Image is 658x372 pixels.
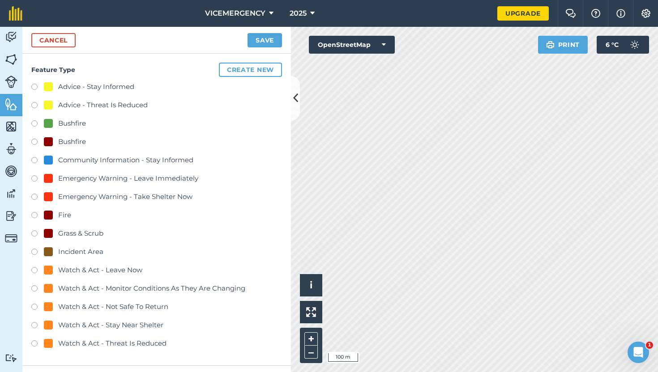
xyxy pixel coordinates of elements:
div: Advice - Threat Is Reduced [58,100,148,110]
h4: Feature Type [31,63,282,77]
img: Four arrows, one pointing top left, one top right, one bottom right and the last bottom left [306,307,316,317]
button: – [304,346,318,359]
button: + [304,332,318,346]
div: Fire [58,210,71,220]
span: VICEMERGENCY [205,8,265,19]
div: Advice - Stay Informed [58,81,134,92]
div: Incident Area [58,246,103,257]
button: OpenStreetMap [309,36,395,54]
img: A question mark icon [590,9,601,18]
a: Cancel [31,33,76,47]
img: svg+xml;base64,PHN2ZyB4bWxucz0iaHR0cDovL3d3dy53My5vcmcvMjAwMC9zdmciIHdpZHRoPSI1NiIgaGVpZ2h0PSI2MC... [5,53,17,66]
img: svg+xml;base64,PHN2ZyB4bWxucz0iaHR0cDovL3d3dy53My5vcmcvMjAwMC9zdmciIHdpZHRoPSI1NiIgaGVpZ2h0PSI2MC... [5,97,17,111]
div: Bushfire [58,118,86,129]
img: svg+xml;base64,PHN2ZyB4bWxucz0iaHR0cDovL3d3dy53My5vcmcvMjAwMC9zdmciIHdpZHRoPSIxOSIgaGVpZ2h0PSIyNC... [546,39,555,50]
img: svg+xml;base64,PHN2ZyB4bWxucz0iaHR0cDovL3d3dy53My5vcmcvMjAwMC9zdmciIHdpZHRoPSI1NiIgaGVpZ2h0PSI2MC... [5,120,17,133]
button: 6 °C [597,36,649,54]
img: svg+xml;base64,PD94bWwgdmVyc2lvbj0iMS4wIiBlbmNvZGluZz0idXRmLTgiPz4KPCEtLSBHZW5lcmF0b3I6IEFkb2JlIE... [5,165,17,178]
button: Create new [219,63,282,77]
div: Community Information - Stay Informed [58,155,193,165]
div: Emergency Warning - Take Shelter Now [58,191,192,202]
button: Save [248,33,282,47]
img: svg+xml;base64,PD94bWwgdmVyc2lvbj0iMS4wIiBlbmNvZGluZz0idXRmLTgiPz4KPCEtLSBHZW5lcmF0b3I6IEFkb2JlIE... [5,209,17,223]
div: Bushfire [58,136,86,147]
img: svg+xml;base64,PHN2ZyB4bWxucz0iaHR0cDovL3d3dy53My5vcmcvMjAwMC9zdmciIHdpZHRoPSIxNyIgaGVpZ2h0PSIxNy... [616,8,625,19]
button: i [300,274,322,296]
span: i [310,279,312,291]
span: 1 [646,342,653,349]
button: Print [538,36,588,54]
div: Emergency Warning - Leave Immediately [58,173,198,184]
span: 2025 [290,8,307,19]
div: Watch & Act - Not Safe To Return [58,301,168,312]
div: Watch & Act - Threat Is Reduced [58,338,167,349]
div: Watch & Act - Stay Near Shelter [58,320,163,330]
img: svg+xml;base64,PD94bWwgdmVyc2lvbj0iMS4wIiBlbmNvZGluZz0idXRmLTgiPz4KPCEtLSBHZW5lcmF0b3I6IEFkb2JlIE... [5,142,17,156]
img: svg+xml;base64,PD94bWwgdmVyc2lvbj0iMS4wIiBlbmNvZGluZz0idXRmLTgiPz4KPCEtLSBHZW5lcmF0b3I6IEFkb2JlIE... [5,354,17,362]
img: svg+xml;base64,PD94bWwgdmVyc2lvbj0iMS4wIiBlbmNvZGluZz0idXRmLTgiPz4KPCEtLSBHZW5lcmF0b3I6IEFkb2JlIE... [5,76,17,88]
div: Grass & Scrub [58,228,103,239]
iframe: Intercom live chat [628,342,649,363]
img: svg+xml;base64,PD94bWwgdmVyc2lvbj0iMS4wIiBlbmNvZGluZz0idXRmLTgiPz4KPCEtLSBHZW5lcmF0b3I6IEFkb2JlIE... [626,36,644,54]
span: 6 ° C [606,36,619,54]
img: svg+xml;base64,PD94bWwgdmVyc2lvbj0iMS4wIiBlbmNvZGluZz0idXRmLTgiPz4KPCEtLSBHZW5lcmF0b3I6IEFkb2JlIE... [5,30,17,44]
div: Watch & Act - Leave Now [58,265,142,275]
img: svg+xml;base64,PD94bWwgdmVyc2lvbj0iMS4wIiBlbmNvZGluZz0idXRmLTgiPz4KPCEtLSBHZW5lcmF0b3I6IEFkb2JlIE... [5,232,17,245]
img: Two speech bubbles overlapping with the left bubble in the forefront [565,9,576,18]
div: Watch & Act - Monitor Conditions As They Are Changing [58,283,245,294]
img: svg+xml;base64,PD94bWwgdmVyc2lvbj0iMS4wIiBlbmNvZGluZz0idXRmLTgiPz4KPCEtLSBHZW5lcmF0b3I6IEFkb2JlIE... [5,187,17,200]
a: Upgrade [497,6,549,21]
img: A cog icon [641,9,651,18]
img: fieldmargin Logo [9,6,22,21]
